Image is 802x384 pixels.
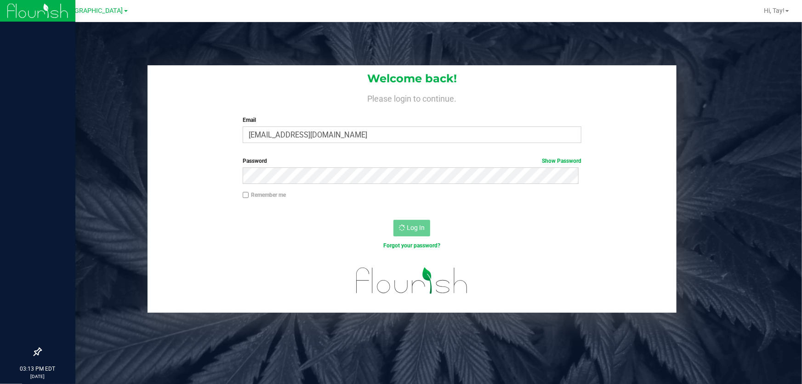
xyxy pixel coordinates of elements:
[243,191,286,199] label: Remember me
[346,259,478,302] img: flourish_logo.svg
[383,242,440,249] a: Forgot your password?
[243,116,582,124] label: Email
[243,192,249,198] input: Remember me
[148,73,677,85] h1: Welcome back!
[542,158,581,164] a: Show Password
[764,7,785,14] span: Hi, Tay!
[393,220,430,236] button: Log In
[4,365,71,373] p: 03:13 PM EDT
[243,158,267,164] span: Password
[60,7,123,15] span: [GEOGRAPHIC_DATA]
[4,373,71,380] p: [DATE]
[148,92,677,103] h4: Please login to continue.
[407,224,425,231] span: Log In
